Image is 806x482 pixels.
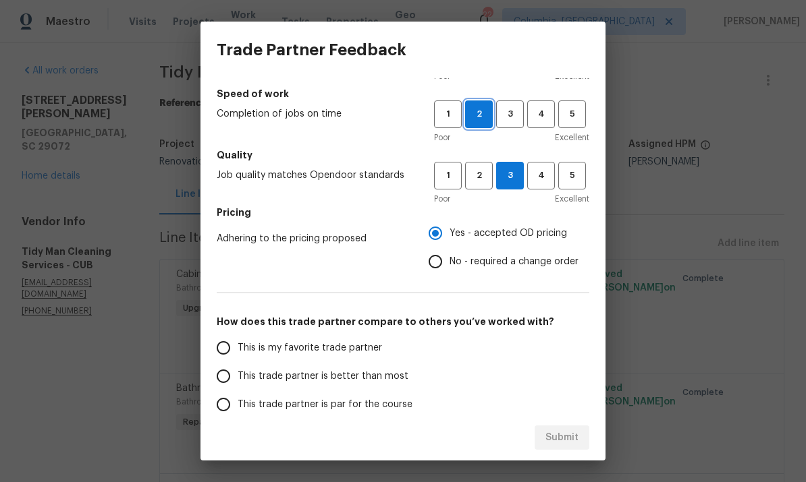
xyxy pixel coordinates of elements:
[466,107,492,122] span: 2
[555,192,589,206] span: Excellent
[434,192,450,206] span: Poor
[217,315,589,328] h5: How does this trade partner compare to others you’ve worked with?
[560,107,585,122] span: 5
[497,168,523,183] span: 3
[527,162,555,189] button: 4
[238,369,408,384] span: This trade partner is better than most
[217,107,412,121] span: Completion of jobs on time
[429,219,589,276] div: Pricing
[529,107,554,122] span: 4
[217,334,589,475] div: How does this trade partner compare to others you’ve worked with?
[527,100,555,128] button: 4
[238,398,412,412] span: This trade partner is par for the course
[217,40,406,59] h3: Trade Partner Feedback
[466,168,491,183] span: 2
[217,206,589,219] h5: Pricing
[560,168,585,183] span: 5
[558,162,586,189] button: 5
[498,107,522,122] span: 3
[434,162,462,189] button: 1
[434,131,450,144] span: Poor
[217,87,589,100] h5: Speed of work
[465,100,493,128] button: 2
[529,168,554,183] span: 4
[217,148,589,162] h5: Quality
[435,107,460,122] span: 1
[450,227,567,241] span: Yes - accepted OD pricing
[450,255,579,269] span: No - required a change order
[434,100,462,128] button: 1
[435,168,460,183] span: 1
[217,232,407,245] span: Adhering to the pricing proposed
[558,100,586,128] button: 5
[238,341,382,355] span: This is my favorite trade partner
[555,131,589,144] span: Excellent
[465,162,493,189] button: 2
[217,169,412,182] span: Job quality matches Opendoor standards
[496,162,524,189] button: 3
[496,100,524,128] button: 3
